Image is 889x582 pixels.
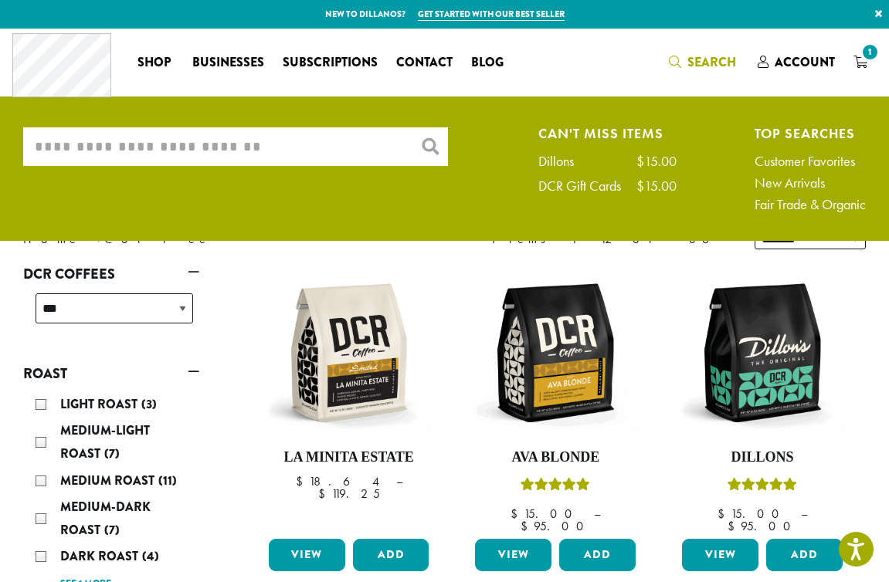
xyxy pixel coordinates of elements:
div: Rated 5.00 out of 5 [728,475,797,499]
button: Add [766,539,843,571]
span: Medium Roast [60,472,158,489]
img: DCR-12oz-La-Minita-Estate-Stock-scaled.png [265,269,433,437]
bdi: 15.00 [511,506,579,522]
div: $15.00 [636,179,677,193]
bdi: 95.00 [728,518,798,534]
div: $15.00 [636,154,677,168]
a: New Arrivals [755,176,866,190]
span: Shop [137,53,171,73]
span: Dark Roast [60,547,142,565]
span: (4) [142,547,159,565]
bdi: 119.25 [318,486,380,502]
span: $ [318,486,331,502]
a: Search [660,49,748,75]
span: Search [687,53,736,71]
a: Roast [23,360,199,387]
span: (7) [104,521,120,539]
img: DCR-12oz-Ava-Blonde-Stock-scaled.png [471,269,640,437]
a: Fair Trade & Organic [755,198,866,211]
a: View [682,539,758,571]
a: DCR Coffees [23,261,199,287]
button: Add [353,539,429,571]
span: $ [718,506,731,522]
span: Businesses [192,53,264,73]
span: (11) [158,472,177,489]
span: Subscriptions [283,53,378,73]
span: – [396,473,402,489]
h4: La Minita Estate [265,449,433,466]
h4: Ava Blonde [471,449,640,466]
bdi: 18.64 [296,473,382,489]
h4: Top Searches [755,127,866,139]
a: Shop [128,50,183,75]
h4: Dillons [678,449,847,466]
a: Ava BlondeRated 5.00 out of 5 [471,269,640,532]
div: Rated 5.00 out of 5 [521,475,590,499]
span: (7) [104,445,120,462]
span: Medium-Light Roast [60,421,150,462]
a: View [269,539,345,571]
a: View [475,539,551,571]
div: DCR Gift Cards [538,179,636,193]
span: Medium-Dark Roast [60,498,151,539]
span: (3) [141,395,157,413]
div: DCR Coffees [23,287,199,342]
a: Customer Favorites [755,154,866,168]
bdi: 95.00 [521,518,591,534]
span: Blog [471,53,504,73]
span: $ [521,518,534,534]
span: 1 [860,42,881,63]
img: DCR-12oz-Dillons-Stock-scaled.png [678,269,847,437]
button: Add [559,539,636,571]
h4: Can't Miss Items [538,127,677,139]
a: DillonsRated 5.00 out of 5 [678,269,847,532]
span: Contact [396,53,453,73]
span: Account [775,53,835,71]
span: $ [511,506,524,522]
span: $ [728,518,741,534]
div: Dillons [538,154,589,168]
a: La Minita Estate [265,269,433,532]
bdi: 15.00 [718,506,786,522]
span: – [594,506,600,522]
span: – [801,506,807,522]
span: Light Roast [60,395,141,413]
a: Get started with our best seller [418,8,565,21]
span: $ [296,473,309,489]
